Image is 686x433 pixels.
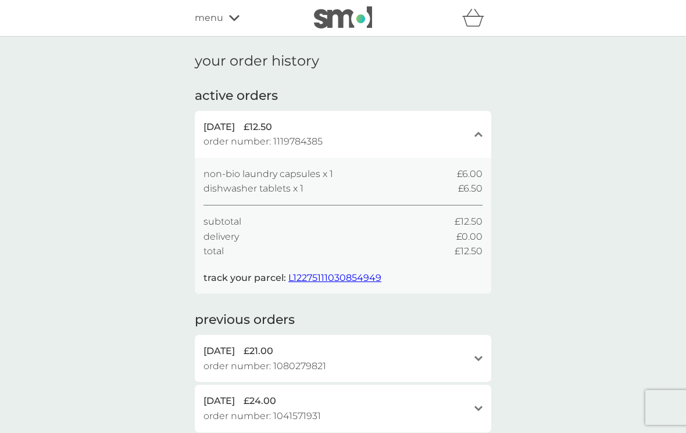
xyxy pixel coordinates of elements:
[195,87,278,105] h2: active orders
[203,409,321,424] span: order number: 1041571931
[203,167,333,182] span: non-bio laundry capsules x 1
[203,244,224,259] span: total
[203,134,323,149] span: order number: 1119784385
[457,167,483,182] span: £6.00
[195,10,223,26] span: menu
[455,244,483,259] span: £12.50
[462,6,491,30] div: basket
[244,394,276,409] span: £24.00
[195,311,295,329] h2: previous orders
[195,53,319,70] h1: your order history
[458,181,483,196] span: £6.50
[455,214,483,229] span: £12.50
[203,229,239,244] span: delivery
[314,6,372,28] img: smol
[203,394,235,409] span: [DATE]
[203,270,381,286] p: track your parcel:
[203,181,303,196] span: dishwasher tablets x 1
[203,214,241,229] span: subtotal
[456,229,483,244] span: £0.00
[203,359,326,374] span: order number: 1080279821
[244,344,273,359] span: £21.00
[244,120,272,135] span: £12.50
[288,272,381,283] a: L12275111030854949
[203,344,235,359] span: [DATE]
[203,120,235,135] span: [DATE]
